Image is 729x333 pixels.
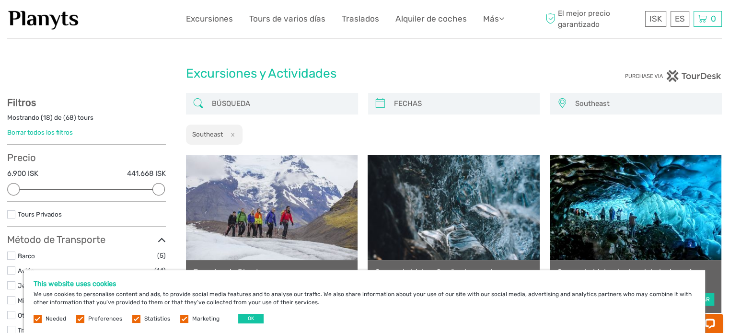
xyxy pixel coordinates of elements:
div: ES [671,11,689,27]
label: Needed [46,315,66,323]
div: Mostrando ( ) de ( ) tours [7,113,166,128]
img: 1453-555b4ac7-172b-4ae9-927d-298d0724a4f4_logo_small.jpg [7,7,80,31]
p: Chat now [13,17,108,24]
a: Jeep / 4x4 [18,282,51,289]
a: Excursiones [186,12,233,26]
a: Traslados [342,12,379,26]
a: Alquiler de coches [395,12,467,26]
a: Mini Bus / Coche [18,297,68,304]
h2: Southeast [192,130,223,138]
label: 68 [66,113,74,122]
span: El mejor precio garantizado [543,8,643,29]
input: BÚSQUEDA [208,95,353,112]
h3: Método de Transporte [7,234,166,245]
div: We use cookies to personalise content and ads, to provide social media features and to analyse ou... [24,270,705,333]
a: Cueva de hielo: dentro del glaciar más grande [557,267,714,287]
a: Tours de varios días [249,12,325,26]
a: Más [483,12,504,26]
span: (5) [157,250,166,261]
a: Cueva de hielo - Sueño de aventuras [375,267,532,277]
span: ISK [649,14,662,23]
button: Southeast [571,96,717,112]
label: 441.668 ISK [127,169,166,179]
span: (14) [154,265,166,276]
a: Barco [18,252,35,260]
a: Borrar todos los filtros [7,128,73,136]
label: Marketing [192,315,220,323]
label: 18 [43,113,50,122]
button: OK [238,314,264,323]
input: FECHAS [390,95,535,112]
a: Experiencia Blue Ice - Skaftafell/Vatnajökull [193,267,350,287]
a: Avión [18,267,35,275]
a: Tours Privados [18,210,62,218]
span: 0 [709,14,717,23]
h3: Precio [7,152,166,163]
label: Statistics [144,315,170,323]
button: Open LiveChat chat widget [110,15,122,26]
strong: Filtros [7,97,36,108]
button: x [224,129,237,139]
img: PurchaseViaTourDesk.png [625,70,722,82]
label: Preferences [88,315,122,323]
label: 6.900 ISK [7,169,38,179]
h1: Excursiones y Actividades [186,66,544,81]
a: Otros / Sin traslado [18,311,75,319]
h5: This website uses cookies [34,280,695,288]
